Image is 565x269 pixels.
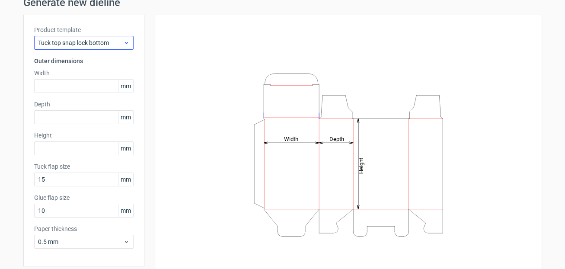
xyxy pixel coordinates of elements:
span: mm [118,142,133,155]
label: Tuck flap size [34,162,134,171]
label: Width [34,69,134,77]
span: mm [118,80,133,93]
tspan: Height [358,157,364,173]
label: Height [34,131,134,140]
tspan: Width [284,135,298,142]
span: mm [118,111,133,124]
span: mm [118,204,133,217]
span: Tuck top snap lock bottom [38,38,123,47]
h3: Outer dimensions [34,57,134,65]
tspan: Depth [329,135,344,142]
label: Glue flap size [34,193,134,202]
label: Paper thickness [34,224,134,233]
label: Product template [34,26,134,34]
span: mm [118,173,133,186]
label: Depth [34,100,134,109]
span: 0.5 mm [38,237,123,246]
